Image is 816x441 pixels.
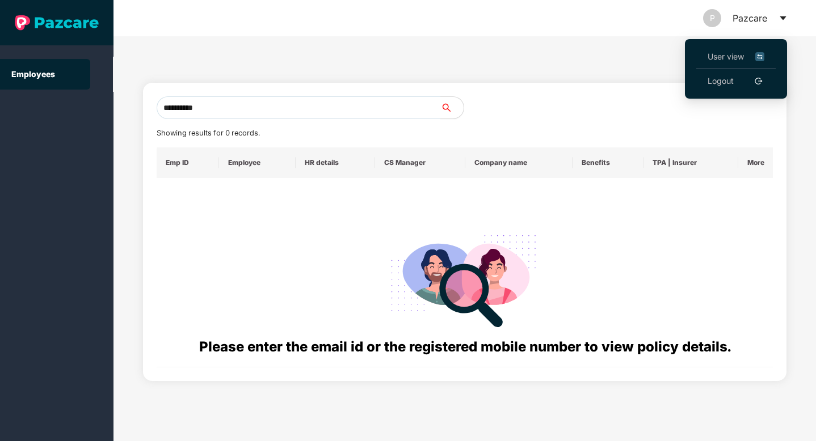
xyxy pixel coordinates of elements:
[643,147,738,178] th: TPA | Insurer
[375,147,465,178] th: CS Manager
[11,69,55,79] a: Employees
[755,50,764,63] img: svg+xml;base64,PHN2ZyB4bWxucz0iaHR0cDovL3d3dy53My5vcmcvMjAwMC9zdmciIHdpZHRoPSIxNiIgaGVpZ2h0PSIxNi...
[296,147,375,178] th: HR details
[383,221,546,336] img: svg+xml;base64,PHN2ZyB4bWxucz0iaHR0cDovL3d3dy53My5vcmcvMjAwMC9zdmciIHdpZHRoPSIyODgiIGhlaWdodD0iMj...
[199,338,731,355] span: Please enter the email id or the registered mobile number to view policy details.
[465,147,573,178] th: Company name
[157,147,220,178] th: Emp ID
[157,129,260,137] span: Showing results for 0 records.
[738,147,773,178] th: More
[573,147,643,178] th: Benefits
[710,9,715,27] span: P
[708,75,734,87] a: Logout
[779,14,788,23] span: caret-down
[440,96,464,119] button: search
[219,147,296,178] th: Employee
[708,50,764,63] span: User view
[440,103,464,112] span: search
